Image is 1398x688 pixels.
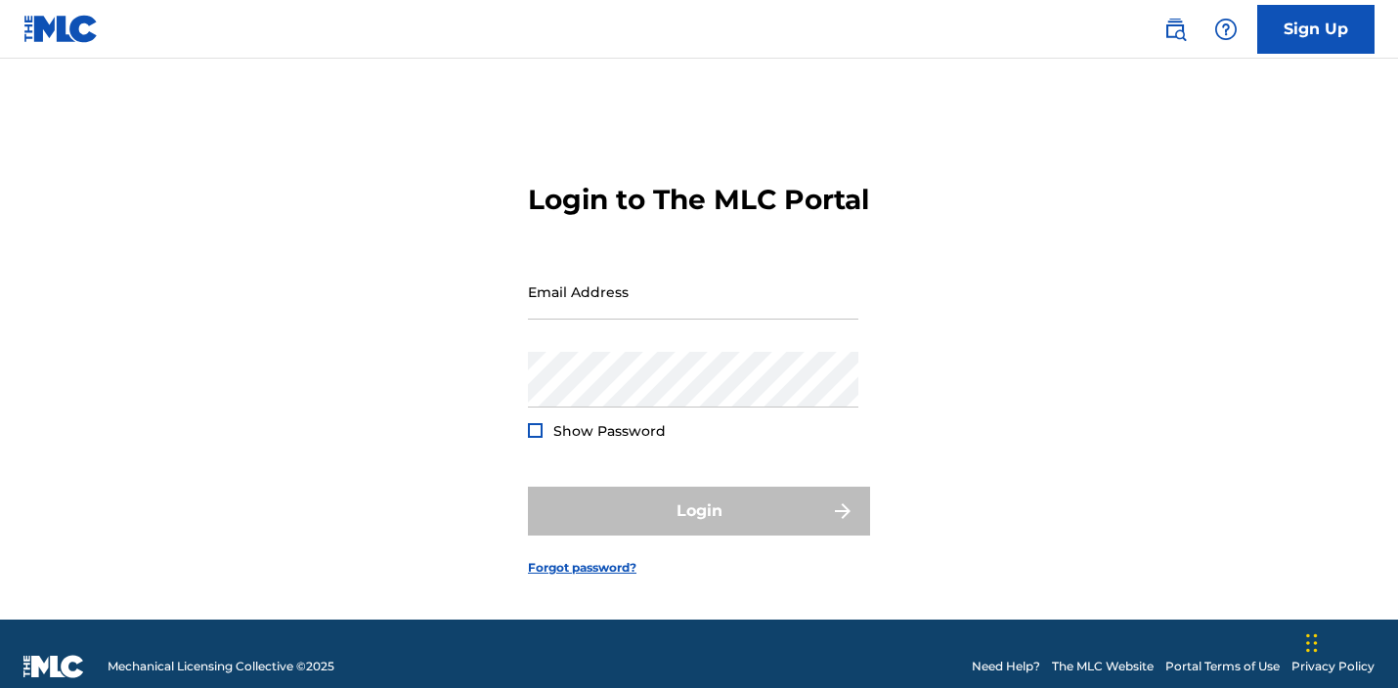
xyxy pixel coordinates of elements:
[972,658,1040,675] a: Need Help?
[1163,18,1187,41] img: search
[1257,5,1375,54] a: Sign Up
[1206,10,1245,49] div: Help
[528,559,636,577] a: Forgot password?
[1156,10,1195,49] a: Public Search
[23,655,84,678] img: logo
[553,422,666,440] span: Show Password
[528,183,869,217] h3: Login to The MLC Portal
[1291,658,1375,675] a: Privacy Policy
[1306,614,1318,672] div: Drag
[1052,658,1154,675] a: The MLC Website
[1214,18,1238,41] img: help
[1300,594,1398,688] iframe: Chat Widget
[1165,658,1280,675] a: Portal Terms of Use
[108,658,334,675] span: Mechanical Licensing Collective © 2025
[23,15,99,43] img: MLC Logo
